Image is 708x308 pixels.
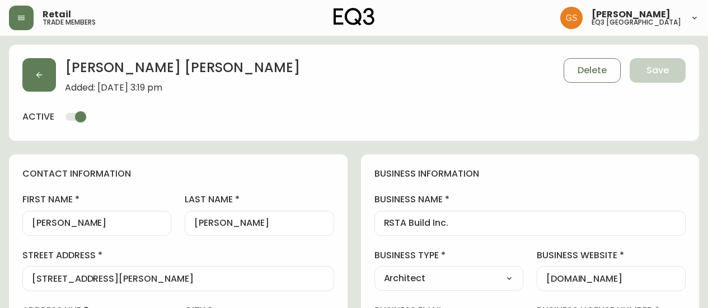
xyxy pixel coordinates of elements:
[22,111,54,123] h4: active
[374,168,686,180] h4: business information
[578,64,607,77] span: Delete
[560,7,583,29] img: 6b403d9c54a9a0c30f681d41f5fc2571
[592,10,671,19] span: [PERSON_NAME]
[22,249,334,262] label: street address
[43,10,71,19] span: Retail
[334,8,375,26] img: logo
[65,83,300,93] span: Added: [DATE] 3:19 pm
[22,168,334,180] h4: contact information
[65,58,300,83] h2: [PERSON_NAME] [PERSON_NAME]
[374,193,686,206] label: business name
[22,193,171,206] label: first name
[592,19,681,26] h5: eq3 [GEOGRAPHIC_DATA]
[564,58,621,83] button: Delete
[43,19,96,26] h5: trade members
[537,249,686,262] label: business website
[546,273,676,284] input: https://www.designshop.com
[374,249,523,262] label: business type
[185,193,334,206] label: last name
